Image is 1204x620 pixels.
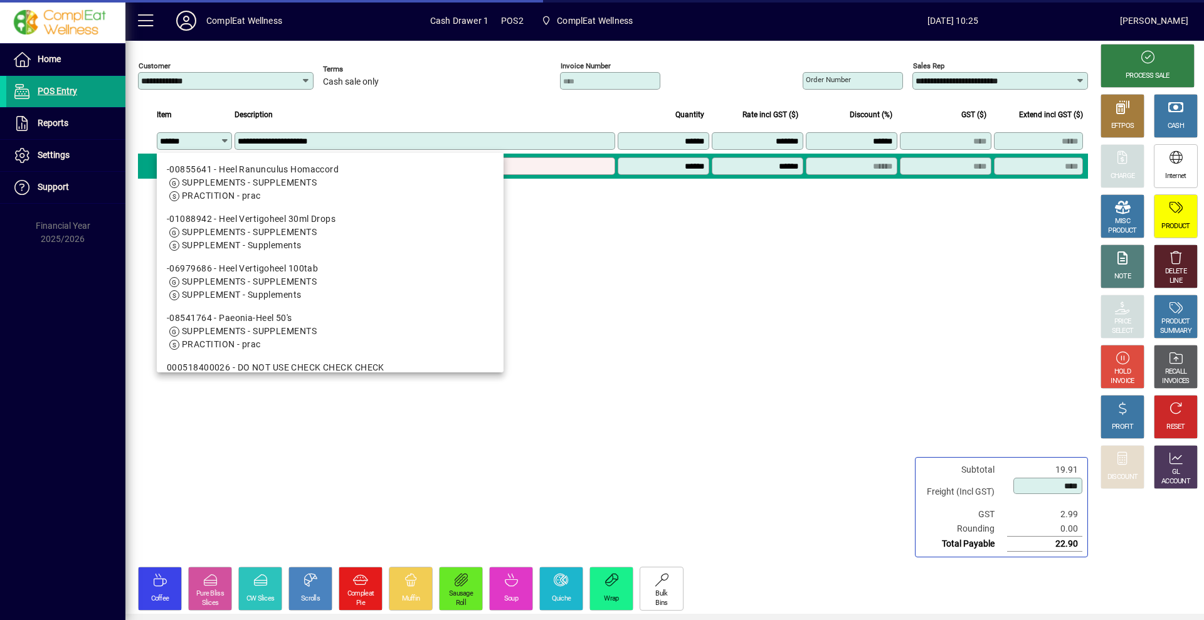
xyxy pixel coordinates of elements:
div: GL [1172,468,1180,477]
div: PRODUCT [1161,222,1190,231]
div: INVOICE [1111,377,1134,386]
span: Quantity [675,108,704,122]
div: Roll [456,599,466,608]
span: Item [157,108,172,122]
div: SUMMARY [1160,327,1191,336]
td: Rounding [921,522,1007,537]
span: Support [38,182,69,192]
span: Settings [38,150,70,160]
div: ACCOUNT [1161,477,1190,486]
div: PROFIT [1112,423,1133,432]
span: POS Entry [38,86,77,96]
td: Subtotal [921,463,1007,477]
div: Sausage [449,589,473,599]
span: Extend incl GST ($) [1019,108,1083,122]
span: Rate incl GST ($) [742,108,798,122]
a: Home [6,44,125,75]
span: Reports [38,118,68,128]
div: Coffee [151,594,169,604]
span: Cash sale only [323,77,379,87]
div: PRODUCT [1161,317,1190,327]
td: Total Payable [921,537,1007,552]
span: Discount (%) [850,108,892,122]
a: Reports [6,108,125,139]
div: RESET [1166,423,1185,432]
div: MISC [1115,217,1130,226]
div: CASH [1168,122,1184,131]
td: 22.90 [1007,537,1082,552]
span: Terms [323,65,398,73]
div: DISCOUNT [1107,473,1138,482]
span: [DATE] 10:25 [786,11,1120,31]
div: PRICE [1114,317,1131,327]
div: [PERSON_NAME] [1120,11,1188,31]
span: POS2 [501,11,524,31]
div: PRODUCT [1108,226,1136,236]
div: LINE [1170,276,1182,286]
div: Bins [655,599,667,608]
div: CW Slices [246,594,275,604]
span: ComplEat Wellness [536,9,638,32]
mat-label: Order number [806,75,851,84]
div: SELECT [1112,327,1134,336]
div: Pie [356,599,365,608]
div: INVOICES [1162,377,1189,386]
div: Slices [202,599,219,608]
div: HOLD [1114,367,1131,377]
a: Settings [6,140,125,171]
div: Bulk [655,589,667,599]
div: Internet [1165,172,1186,181]
td: 0.00 [1007,522,1082,537]
td: 2.99 [1007,507,1082,522]
div: Pure Bliss [196,589,224,599]
td: 19.91 [1007,463,1082,477]
div: Wrap [604,594,618,604]
div: Quiche [552,594,571,604]
td: GST [921,507,1007,522]
div: NOTE [1114,272,1131,281]
span: Description [235,108,273,122]
mat-label: Invoice number [561,61,611,70]
div: DELETE [1165,267,1186,276]
div: Muffin [402,594,420,604]
button: Profile [166,9,206,32]
div: EFTPOS [1111,122,1134,131]
mat-label: Customer [139,61,171,70]
div: ComplEat Wellness [206,11,282,31]
span: Cash Drawer 1 [430,11,488,31]
div: CHARGE [1111,172,1135,181]
div: Compleat [347,589,374,599]
span: Home [38,54,61,64]
mat-label: Sales rep [913,61,944,70]
span: GST ($) [961,108,986,122]
span: ComplEat Wellness [557,11,633,31]
div: Soup [504,594,518,604]
div: RECALL [1165,367,1187,377]
a: Support [6,172,125,203]
div: Scrolls [301,594,320,604]
div: PROCESS SALE [1126,71,1170,81]
td: Freight (Incl GST) [921,477,1007,507]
